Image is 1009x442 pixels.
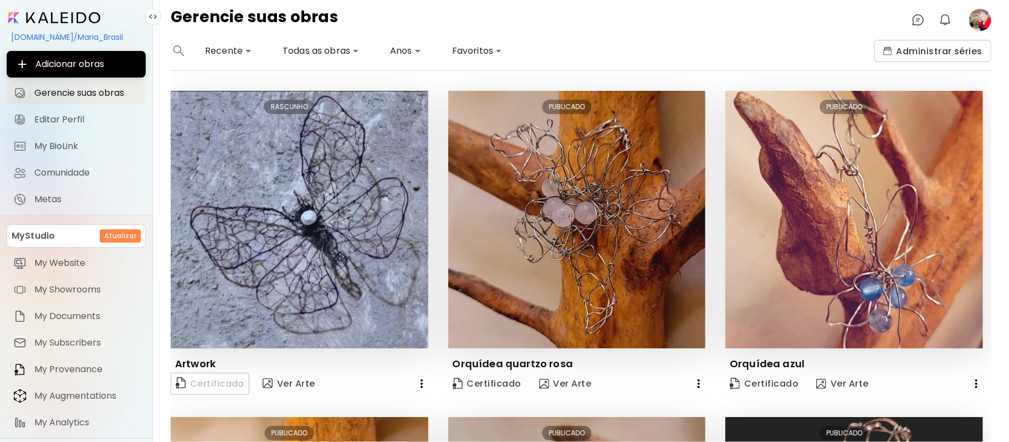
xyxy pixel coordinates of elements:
[725,91,983,348] img: thumbnail
[535,373,596,395] button: view-artVer Arte
[820,426,869,440] div: PUBLICADO
[148,12,157,21] img: collapse
[7,412,146,434] a: itemMy Analytics
[13,363,27,376] img: item
[539,379,549,389] img: view-art
[7,51,146,78] button: Adicionar obras
[820,100,869,114] div: PUBLICADO
[104,231,136,241] h6: Atualizar
[34,141,139,152] span: My BioLink
[453,357,573,371] p: Orquídea quartzo rosa
[7,162,146,184] a: Comunidade iconComunidade
[171,91,428,348] img: thumbnail
[263,377,315,390] span: Ver Arte
[34,417,139,428] span: My Analytics
[13,256,27,270] img: item
[883,47,892,55] img: collections
[34,284,139,295] span: My Showrooms
[542,426,591,440] div: PUBLICADO
[874,40,991,62] button: collectionsAdministrar séries
[13,193,27,206] img: Metas icon
[34,167,139,178] span: Comunidade
[7,358,146,381] a: itemMy Provenance
[201,42,256,60] div: Recente
[816,379,826,389] img: view-art
[34,311,139,322] span: My Documents
[939,13,952,27] img: bellIcon
[7,109,146,131] a: Editar Perfil iconEditar Perfil
[13,336,27,350] img: item
[936,11,955,29] button: bellIcon
[448,373,526,395] a: CertificateCertificado
[911,13,925,27] img: chatIcon
[34,337,139,348] span: My Subscribers
[542,100,591,114] div: PUBLICADO
[448,91,706,348] img: thumbnail
[7,135,146,157] a: completeMy BioLink iconMy BioLink
[7,252,146,274] a: itemMy Website
[448,42,506,60] div: Favoritos
[265,426,314,440] div: PUBLICADO
[16,58,137,71] span: Adicionar obras
[453,378,521,390] span: Certificado
[7,385,146,407] a: itemMy Augmentations
[264,100,315,114] div: RASCUNHO
[258,373,320,395] button: view-artVer Arte
[730,378,740,389] img: Certificate
[13,416,27,429] img: item
[34,194,139,205] span: Metas
[13,86,27,100] img: Gerencie suas obras icon
[13,389,27,403] img: item
[7,279,146,301] a: itemMy Showrooms
[13,310,27,323] img: item
[7,82,146,104] a: Gerencie suas obras iconGerencie suas obras
[278,42,363,60] div: Todas as obras
[730,357,805,371] p: Orquídea azul
[263,378,273,388] img: view-art
[13,283,27,296] img: item
[539,378,592,390] span: Ver Arte
[34,258,139,269] span: My Website
[171,9,338,31] h4: Gerencie suas obras
[725,373,803,395] a: CertificateCertificado
[730,378,798,390] span: Certificado
[175,357,216,371] p: Artwork
[386,42,426,60] div: Anos
[816,378,869,390] span: Ver Arte
[13,166,27,179] img: Comunidade icon
[34,88,139,99] span: Gerencie suas obras
[34,114,139,125] span: Editar Perfil
[7,188,146,210] a: completeMetas iconMetas
[12,229,55,243] p: MyStudio
[171,40,187,62] button: search
[34,364,139,375] span: My Provenance
[34,390,139,402] span: My Augmentations
[453,378,463,389] img: Certificate
[883,45,982,57] span: Administrar séries
[7,305,146,327] a: itemMy Documents
[812,373,873,395] button: view-artVer Arte
[7,332,146,354] a: itemMy Subscribers
[13,140,27,153] img: My BioLink icon
[13,113,27,126] img: Editar Perfil icon
[7,28,146,47] div: [DOMAIN_NAME]/Maria_Brasil
[173,45,185,56] img: search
